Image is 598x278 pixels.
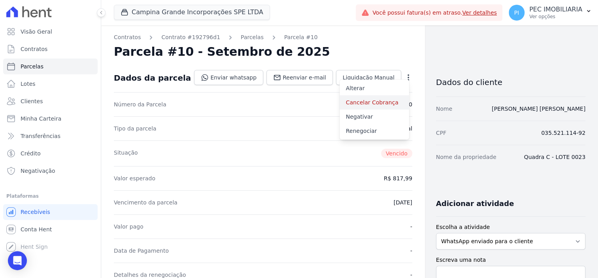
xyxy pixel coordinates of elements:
div: Plataformas [6,191,94,201]
dt: Vencimento da parcela [114,199,177,206]
a: Parcelas [3,59,98,74]
a: Clientes [3,93,98,109]
span: Conta Hent [21,225,52,233]
label: Escreva uma nota [436,256,585,264]
a: Minha Carteira [3,111,98,127]
p: Ver opções [529,13,582,20]
a: [PERSON_NAME] [PERSON_NAME] [492,106,585,112]
dt: Situação [114,149,138,158]
span: Você possui fatura(s) em atraso. [372,9,497,17]
a: Conta Hent [3,221,98,237]
span: Clientes [21,97,43,105]
span: Liquidação Manual [343,74,394,81]
a: Contratos [3,41,98,57]
a: Crédito [3,146,98,161]
dd: Quadra C - LOTE 0023 [524,153,585,161]
nav: Breadcrumb [114,33,412,42]
dt: Nome [436,105,452,113]
dt: Valor pago [114,223,143,231]
dd: - [410,223,412,231]
span: Visão Geral [21,28,52,36]
dt: Número da Parcela [114,100,166,108]
span: Lotes [21,80,36,88]
span: Transferências [21,132,60,140]
a: Transferências [3,128,98,144]
a: Alterar [340,81,409,95]
h3: Dados do cliente [436,78,585,87]
a: Enviar whatsapp [194,70,263,85]
a: Ver detalhes [462,9,497,16]
a: Reenviar e-mail [266,70,333,85]
dt: Valor esperado [114,174,155,182]
a: Parcelas [241,33,264,42]
dd: R$ 817,99 [384,174,412,182]
dd: - [410,247,412,255]
h3: Adicionar atividade [436,199,514,208]
button: Campina Grande Incorporações SPE LTDA [114,5,270,20]
dt: CPF [436,129,446,137]
span: Recebíveis [21,208,50,216]
span: Contratos [21,45,47,53]
dt: Data de Pagamento [114,247,169,255]
a: Lotes [3,76,98,92]
dd: 035.521.114-92 [541,129,585,137]
a: Liquidação Manual [336,70,401,85]
span: PI [514,10,519,15]
div: Dados da parcela [114,73,191,83]
a: Renegociar [340,124,409,138]
span: Crédito [21,149,41,157]
span: Negativação [21,167,55,175]
dd: [DATE] [393,199,412,206]
span: Parcelas [21,62,43,70]
p: PEC IMOBILIARIA [529,6,582,13]
a: Visão Geral [3,24,98,40]
span: Reenviar e-mail [283,74,326,81]
span: Vencido [381,149,412,158]
h2: Parcela #10 - Setembro de 2025 [114,45,330,59]
dt: Tipo da parcela [114,125,157,132]
a: Cancelar Cobrança [340,95,409,110]
label: Escolha a atividade [436,223,585,231]
a: Contratos [114,33,141,42]
dt: Nome da propriedade [436,153,496,161]
div: Open Intercom Messenger [8,251,27,270]
a: Negativar [340,110,409,124]
a: Parcela #10 [284,33,318,42]
span: Minha Carteira [21,115,61,123]
a: Recebíveis [3,204,98,220]
a: Contrato #192796d1 [161,33,220,42]
button: PI PEC IMOBILIARIA Ver opções [502,2,598,24]
a: Negativação [3,163,98,179]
